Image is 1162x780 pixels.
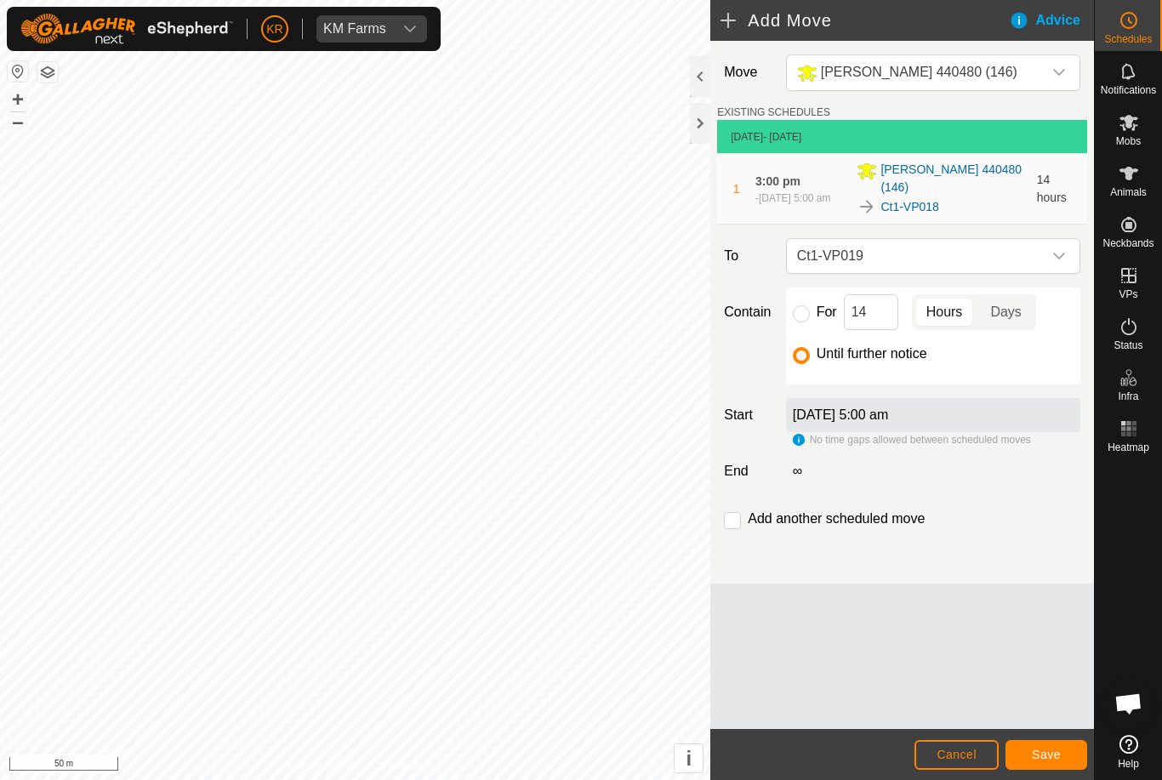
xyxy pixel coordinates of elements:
[721,10,1008,31] h2: Add Move
[717,461,778,481] label: End
[1037,173,1067,204] span: 14 hours
[717,238,778,274] label: To
[748,512,925,526] label: Add another scheduled move
[937,748,977,761] span: Cancel
[1102,238,1153,248] span: Neckbands
[810,434,1031,446] span: No time gaps allowed between scheduled moves
[1110,187,1147,197] span: Animals
[1009,10,1094,31] div: Advice
[20,14,233,44] img: Gallagher Logo
[717,105,830,120] label: EXISTING SCHEDULES
[755,191,830,206] div: -
[731,131,763,143] span: [DATE]
[1119,289,1137,299] span: VPs
[793,407,889,422] label: [DATE] 5:00 am
[288,758,352,773] a: Privacy Policy
[1108,442,1149,453] span: Heatmap
[1095,728,1162,776] a: Help
[1118,759,1139,769] span: Help
[37,62,58,83] button: Map Layers
[1114,340,1142,350] span: Status
[717,405,778,425] label: Start
[1116,136,1141,146] span: Mobs
[817,305,837,319] label: For
[880,161,1026,196] span: [PERSON_NAME] 440480 (146)
[790,239,1042,273] span: Ct1-VP019
[686,747,692,770] span: i
[1005,740,1087,770] button: Save
[1104,34,1152,44] span: Schedules
[926,302,963,322] span: Hours
[372,758,422,773] a: Contact Us
[763,131,801,143] span: - [DATE]
[821,65,1017,79] span: [PERSON_NAME] 440480 (146)
[857,196,877,217] img: To
[990,302,1021,322] span: Days
[755,174,800,188] span: 3:00 pm
[786,464,809,478] label: ∞
[266,20,282,38] span: KR
[1101,85,1156,95] span: Notifications
[817,347,927,361] label: Until further notice
[323,22,386,36] div: KM Farms
[790,55,1042,90] span: Cole’s 440480
[1042,55,1076,90] div: dropdown trigger
[880,198,938,216] a: Ct1-VP018
[914,740,999,770] button: Cancel
[8,89,28,110] button: +
[8,111,28,132] button: –
[1103,678,1154,729] div: Open chat
[1118,391,1138,401] span: Infra
[393,15,427,43] div: dropdown trigger
[759,192,830,204] span: [DATE] 5:00 am
[1042,239,1076,273] div: dropdown trigger
[1032,748,1061,761] span: Save
[8,61,28,82] button: Reset Map
[717,302,778,322] label: Contain
[717,54,778,91] label: Move
[316,15,393,43] span: KM Farms
[675,744,703,772] button: i
[733,182,740,196] span: 1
